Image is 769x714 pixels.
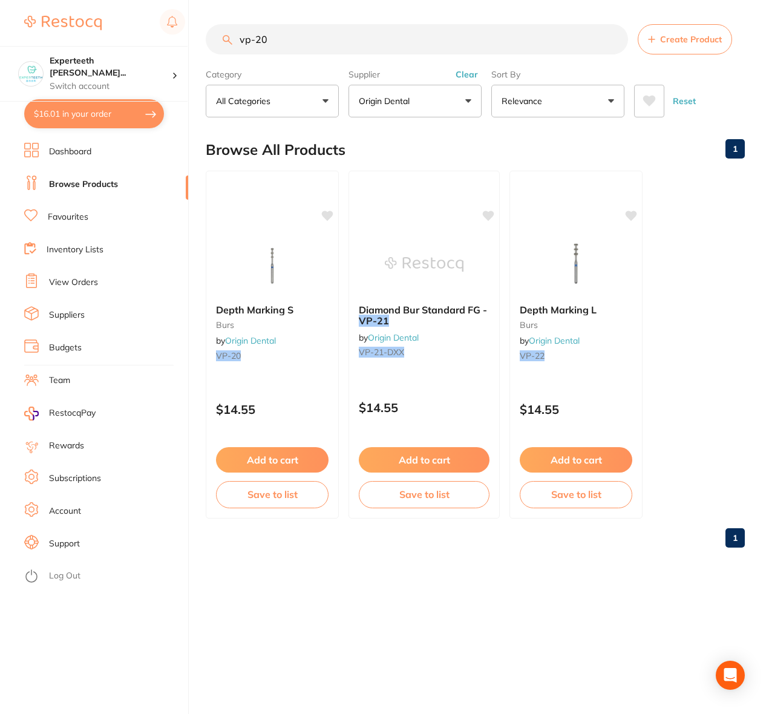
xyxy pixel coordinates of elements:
h4: Experteeth Eastwood West [50,55,172,79]
span: Depth Marking S [216,304,293,316]
small: burs [520,320,632,330]
small: burs [216,320,329,330]
span: RestocqPay [49,407,96,419]
button: Origin Dental [349,85,482,117]
a: Suppliers [49,309,85,321]
p: Origin Dental [359,95,414,107]
a: Restocq Logo [24,9,102,37]
p: $14.55 [359,401,489,414]
a: Subscriptions [49,473,101,485]
img: Depth Marking L [537,234,615,295]
button: Add to cart [520,447,632,473]
img: Experteeth Eastwood West [19,62,43,86]
img: Depth Marking S [233,234,312,295]
a: Rewards [49,440,84,452]
label: Sort By [491,69,624,80]
span: by [359,332,419,343]
a: Favourites [48,211,88,223]
a: View Orders [49,277,98,289]
p: $14.55 [520,402,632,416]
button: Clear [452,69,482,80]
button: Reset [669,85,699,117]
span: Diamond Bur Standard FG - [359,304,486,316]
p: $14.55 [216,402,329,416]
em: VP-21-DXX [359,347,404,358]
button: $16.01 in your order [24,99,164,128]
button: Save to list [359,481,489,508]
button: Save to list [520,481,632,508]
span: Create Product [660,34,722,44]
a: Support [49,538,80,550]
label: Category [206,69,339,80]
p: All Categories [216,95,275,107]
span: by [520,335,580,346]
button: Log Out [24,567,185,586]
a: 1 [725,526,745,550]
h2: Browse All Products [206,142,345,159]
em: VP-20 [216,350,241,361]
a: Budgets [49,342,82,354]
input: Search Products [206,24,628,54]
a: Origin Dental [225,335,276,346]
p: Switch account [50,80,172,93]
a: Origin Dental [368,332,419,343]
button: Add to cart [359,447,489,473]
em: VP-21 [359,315,389,327]
b: Depth Marking L [520,304,632,315]
em: VP-22 [520,350,545,361]
button: All Categories [206,85,339,117]
button: Add to cart [216,447,329,473]
button: Save to list [216,481,329,508]
img: Diamond Bur Standard FG - VP-21 [385,234,463,295]
a: RestocqPay [24,407,96,421]
a: Team [49,375,70,387]
img: RestocqPay [24,407,39,421]
a: Log Out [49,570,80,582]
a: Inventory Lists [47,244,103,256]
span: by [216,335,276,346]
a: Account [49,505,81,517]
div: Open Intercom Messenger [716,661,745,690]
p: Relevance [502,95,547,107]
label: Supplier [349,69,482,80]
a: Origin Dental [529,335,580,346]
b: Diamond Bur Standard FG - VP-21 [359,304,489,327]
a: Dashboard [49,146,91,158]
button: Create Product [638,24,732,54]
a: 1 [725,137,745,161]
b: Depth Marking S [216,304,329,315]
img: Restocq Logo [24,16,102,30]
span: Depth Marking L [520,304,597,316]
a: Browse Products [49,178,118,191]
button: Relevance [491,85,624,117]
